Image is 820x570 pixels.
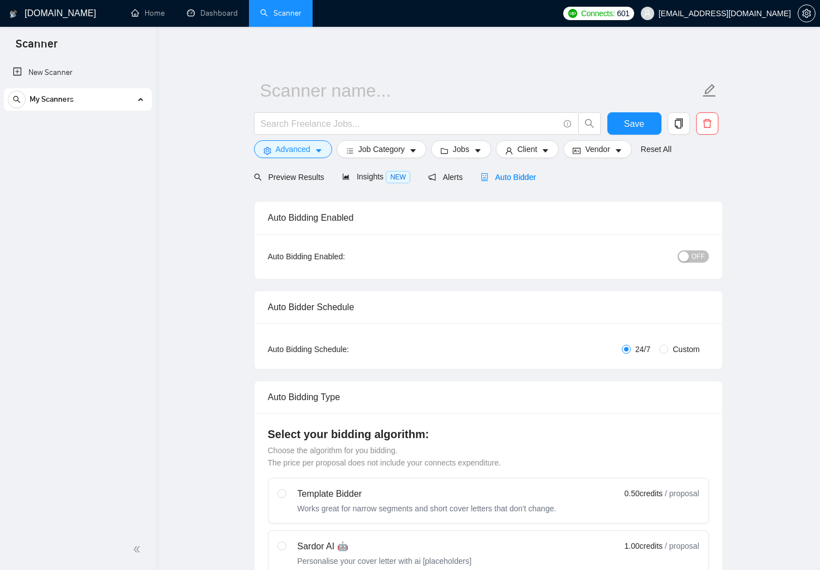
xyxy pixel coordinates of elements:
span: double-left [133,544,144,555]
span: caret-down [409,146,417,155]
span: edit [702,83,717,98]
span: caret-down [615,146,622,155]
span: 24/7 [631,343,655,355]
div: Works great for narrow segments and short cover letters that don't change. [298,503,557,514]
span: notification [428,173,436,181]
span: user [644,9,651,17]
span: Advanced [276,143,310,155]
span: info-circle [564,120,571,127]
span: Vendor [585,143,610,155]
button: search [8,91,26,108]
span: Preview Results [254,173,324,182]
div: Sardor AI 🤖 [298,540,472,553]
button: search [578,112,601,135]
span: search [579,118,600,129]
img: logo [9,5,17,23]
span: robot [481,173,488,181]
span: area-chart [342,173,350,180]
span: Job Category [358,143,405,155]
input: Search Freelance Jobs... [261,117,559,131]
span: Choose the algorithm for you bidding. The price per proposal does not include your connects expen... [268,446,501,467]
span: copy [668,118,689,129]
div: Auto Bidding Enabled: [268,250,415,263]
span: NEW [386,171,410,183]
a: dashboardDashboard [187,8,238,18]
span: delete [697,118,718,129]
span: user [505,146,513,155]
span: setting [798,9,815,18]
button: idcardVendorcaret-down [563,140,631,158]
button: copy [668,112,690,135]
h4: Select your bidding algorithm: [268,426,709,442]
span: Scanner [7,36,66,59]
button: settingAdvancedcaret-down [254,140,332,158]
a: searchScanner [260,8,301,18]
span: / proposal [665,540,699,552]
span: caret-down [541,146,549,155]
div: Auto Bidding Type [268,381,709,413]
span: caret-down [474,146,482,155]
button: Save [607,112,661,135]
span: caret-down [315,146,323,155]
span: My Scanners [30,88,74,111]
a: homeHome [131,8,165,18]
input: Scanner name... [260,77,700,104]
li: My Scanners [4,88,152,115]
a: Reset All [641,143,672,155]
div: Auto Bidding Schedule: [268,343,415,355]
span: OFF [692,250,705,263]
span: Insights [342,172,410,181]
span: Save [624,117,644,131]
button: userClientcaret-down [496,140,559,158]
a: New Scanner [13,61,143,84]
button: barsJob Categorycaret-down [337,140,426,158]
a: setting [798,9,816,18]
span: Jobs [453,143,469,155]
img: upwork-logo.png [568,9,577,18]
div: Auto Bidder Schedule [268,291,709,323]
span: Connects: [581,7,615,20]
span: 0.50 credits [625,487,663,500]
span: Alerts [428,173,463,182]
button: delete [696,112,718,135]
span: setting [263,146,271,155]
span: Client [517,143,538,155]
li: New Scanner [4,61,152,84]
span: bars [346,146,354,155]
span: / proposal [665,488,699,499]
button: setting [798,4,816,22]
div: Personalise your cover letter with ai [placeholders] [298,555,472,567]
button: folderJobscaret-down [431,140,491,158]
span: Auto Bidder [481,173,536,182]
div: Auto Bidding Enabled [268,202,709,234]
span: folder [440,146,448,155]
span: search [8,96,25,103]
span: idcard [573,146,581,155]
div: Template Bidder [298,487,557,501]
span: 1.00 credits [625,540,663,552]
span: Custom [668,343,704,355]
span: search [254,173,262,181]
span: 601 [617,7,629,20]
